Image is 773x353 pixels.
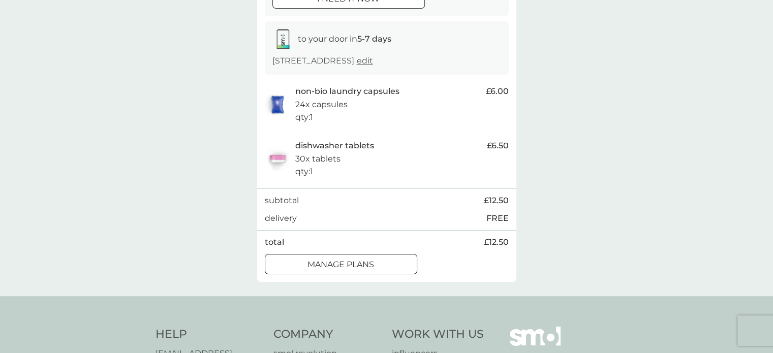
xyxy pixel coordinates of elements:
p: 30x tablets [295,152,341,166]
p: qty : 1 [295,111,313,124]
a: edit [357,56,373,66]
h4: Help [156,327,264,342]
p: qty : 1 [295,165,313,178]
span: £12.50 [484,236,509,249]
span: £6.00 [486,85,509,98]
span: £12.50 [484,194,509,207]
p: [STREET_ADDRESS] [272,54,373,68]
p: 24x capsules [295,98,348,111]
p: delivery [265,212,297,225]
p: total [265,236,284,249]
h4: Company [273,327,382,342]
strong: 5-7 days [357,34,391,44]
h4: Work With Us [392,327,484,342]
p: manage plans [307,258,374,271]
p: FREE [486,212,509,225]
p: non-bio laundry capsules [295,85,399,98]
span: to your door in [298,34,391,44]
button: manage plans [265,254,417,274]
p: dishwasher tablets [295,139,374,152]
p: subtotal [265,194,299,207]
span: £6.50 [487,139,509,152]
